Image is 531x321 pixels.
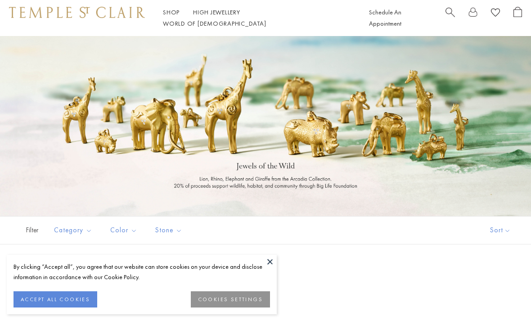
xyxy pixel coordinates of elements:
[470,217,531,244] button: Show sort by
[193,8,240,16] a: High JewelleryHigh Jewellery
[13,262,270,282] div: By clicking “Accept all”, you agree that our website can store cookies on your device and disclos...
[151,225,189,236] span: Stone
[369,8,401,27] a: Schedule An Appointment
[163,8,180,16] a: ShopShop
[103,220,144,240] button: Color
[13,291,97,307] button: ACCEPT ALL COOKIES
[191,291,270,307] button: COOKIES SETTINGS
[491,7,500,21] a: View Wishlist
[106,225,144,236] span: Color
[513,7,522,29] a: Open Shopping Bag
[163,19,266,27] a: World of [DEMOGRAPHIC_DATA]World of [DEMOGRAPHIC_DATA]
[163,7,349,29] nav: Main navigation
[47,220,99,240] button: Category
[49,225,99,236] span: Category
[445,7,455,29] a: Search
[9,7,145,18] img: Temple St. Clair
[148,220,189,240] button: Stone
